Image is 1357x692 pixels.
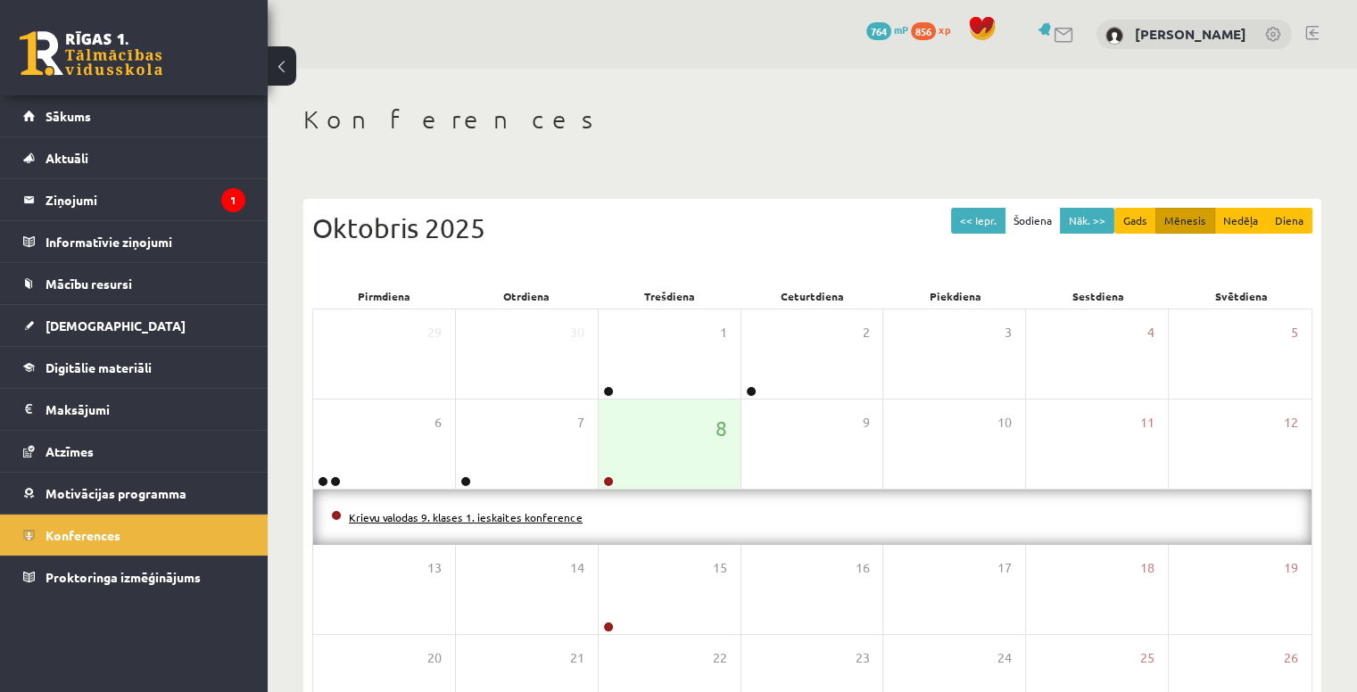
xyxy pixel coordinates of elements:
button: Nāk. >> [1060,208,1114,234]
span: 18 [1140,558,1154,578]
span: Atzīmes [46,443,94,459]
span: 30 [570,323,584,342]
button: Gads [1114,208,1156,234]
span: Digitālie materiāli [46,359,152,375]
span: Konferences [46,527,120,543]
div: Otrdiena [455,284,598,309]
span: 24 [997,648,1012,668]
span: Mācību resursi [46,276,132,292]
span: 10 [997,413,1012,432]
button: << Iepr. [951,208,1005,234]
a: Motivācijas programma [23,473,245,514]
button: Nedēļa [1214,208,1267,234]
a: Mācību resursi [23,263,245,304]
span: Sākums [46,108,91,124]
div: Oktobris 2025 [312,208,1312,248]
span: 856 [911,22,936,40]
span: 5 [1291,323,1298,342]
span: 2 [862,323,869,342]
span: 25 [1140,648,1154,668]
span: 26 [1284,648,1298,668]
a: Sākums [23,95,245,136]
a: Rīgas 1. Tālmācības vidusskola [20,31,162,76]
a: 856 xp [911,22,959,37]
div: Trešdiena [598,284,741,309]
a: [PERSON_NAME] [1135,25,1246,43]
span: 6 [434,413,442,432]
span: 17 [997,558,1012,578]
legend: Ziņojumi [46,179,245,220]
a: Maksājumi [23,389,245,430]
a: Proktoringa izmēģinājums [23,556,245,597]
legend: Maksājumi [46,389,245,430]
div: Pirmdiena [312,284,455,309]
span: Motivācijas programma [46,485,186,501]
span: 22 [713,648,727,668]
span: 1 [720,323,727,342]
a: Ziņojumi1 [23,179,245,220]
span: 12 [1284,413,1298,432]
h1: Konferences [303,104,1321,135]
span: 764 [866,22,891,40]
span: 9 [862,413,869,432]
a: Digitālie materiāli [23,347,245,388]
span: mP [894,22,908,37]
a: Konferences [23,515,245,556]
span: 19 [1284,558,1298,578]
span: Proktoringa izmēģinājums [46,569,201,585]
a: Informatīvie ziņojumi [23,221,245,262]
span: Aktuāli [46,150,88,166]
span: 23 [855,648,869,668]
div: Ceturtdiena [741,284,883,309]
div: Svētdiena [1170,284,1312,309]
a: Krievu valodas 9. klases 1. ieskaites konference [349,510,583,524]
span: 29 [427,323,442,342]
button: Mēnesis [1155,208,1215,234]
span: 21 [570,648,584,668]
a: [DEMOGRAPHIC_DATA] [23,305,245,346]
a: Aktuāli [23,137,245,178]
button: Diena [1266,208,1312,234]
a: Atzīmes [23,431,245,472]
button: Šodiena [1005,208,1061,234]
span: 4 [1147,323,1154,342]
span: 20 [427,648,442,668]
div: Sestdiena [1027,284,1170,309]
legend: Informatīvie ziņojumi [46,221,245,262]
a: 764 mP [866,22,908,37]
span: 14 [570,558,584,578]
span: 13 [427,558,442,578]
span: 7 [577,413,584,432]
div: Piekdiena [884,284,1027,309]
i: 1 [221,188,245,212]
span: 11 [1140,413,1154,432]
img: Viktorija Kuzņecova [1105,27,1123,45]
span: 15 [713,558,727,578]
span: xp [939,22,950,37]
span: 8 [716,413,727,443]
span: 16 [855,558,869,578]
span: [DEMOGRAPHIC_DATA] [46,317,186,334]
span: 3 [1005,323,1012,342]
